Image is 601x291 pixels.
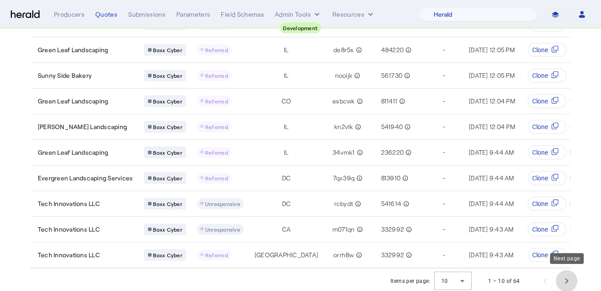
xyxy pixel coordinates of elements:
[532,225,548,234] span: Clone
[404,45,412,54] mat-icon: info_outline
[205,98,228,104] span: Referred
[404,225,412,234] mat-icon: info_outline
[404,148,412,157] mat-icon: info_outline
[334,122,353,131] span: kn2vlk
[443,71,446,80] span: -
[332,97,355,106] span: esbcwk
[381,122,403,131] span: 541940
[355,97,363,106] mat-icon: info_outline
[38,251,100,260] span: Tech Innovations LLC
[153,72,183,79] span: Boxx Cyber
[221,10,265,19] div: Field Schemas
[38,97,108,106] span: Green Leaf Landscaping
[532,148,548,157] span: Clone
[443,45,446,54] span: -
[469,251,514,259] span: [DATE] 9:43 AM
[469,225,514,233] span: [DATE] 9:43 AM
[532,45,548,54] span: Clone
[38,45,108,54] span: Green Leaf Landscaping
[488,277,520,286] div: 1 – 10 of 64
[397,97,405,106] mat-icon: info_outline
[153,123,183,130] span: Boxx Cyber
[282,97,292,106] span: CO
[532,251,548,260] span: Clone
[443,225,446,234] span: -
[469,174,514,182] span: [DATE] 9:44 AM
[153,149,183,156] span: Boxx Cyber
[11,10,40,19] img: Herald Logo
[334,199,354,208] span: rcbydt
[400,174,408,183] mat-icon: info_outline
[469,123,515,130] span: [DATE] 12:04 PM
[153,251,183,259] span: Boxx Cyber
[381,199,402,208] span: 541614
[528,68,567,83] button: Clone
[284,45,289,54] span: IL
[469,148,514,156] span: [DATE] 9:44 AM
[403,122,411,131] mat-icon: info_outline
[532,71,548,80] span: Clone
[550,253,584,264] div: Next page
[532,122,548,131] span: Clone
[381,174,401,183] span: 813910
[38,122,127,131] span: [PERSON_NAME] Landscaping
[390,277,431,286] div: Items per page:
[443,97,446,106] span: -
[355,148,363,157] mat-icon: info_outline
[205,124,228,130] span: Referred
[404,251,412,260] mat-icon: info_outline
[443,122,446,131] span: -
[381,148,404,157] span: 236220
[469,72,515,79] span: [DATE] 12:05 PM
[205,47,228,53] span: Referred
[353,122,361,131] mat-icon: info_outline
[205,226,240,233] span: Unresponsive
[335,71,353,80] span: nooijk
[381,251,404,260] span: 332992
[38,174,133,183] span: Evergreen Landscaping Services
[128,10,166,19] div: Submissions
[381,225,404,234] span: 332992
[153,46,183,54] span: Boxx Cyber
[443,174,446,183] span: -
[354,251,362,260] mat-icon: info_outline
[255,251,318,260] span: [GEOGRAPHIC_DATA]
[333,45,354,54] span: de8r5s
[205,252,228,258] span: Referred
[469,46,515,54] span: [DATE] 12:05 PM
[205,149,228,156] span: Referred
[443,199,446,208] span: -
[381,97,398,106] span: 811411
[528,94,567,108] button: Clone
[153,175,183,182] span: Boxx Cyber
[282,199,291,208] span: DC
[38,148,108,157] span: Green Leaf Landscaping
[280,22,322,33] div: Development
[354,174,363,183] mat-icon: info_outline
[38,71,92,80] span: Sunny Side Bakery
[353,199,361,208] mat-icon: info_outline
[528,171,567,185] button: Clone
[153,226,183,233] span: Boxx Cyber
[282,174,291,183] span: DC
[528,120,567,134] button: Clone
[284,71,289,80] span: IL
[284,122,289,131] span: IL
[332,148,355,157] span: 34vmk1
[205,72,228,79] span: Referred
[381,71,403,80] span: 561730
[95,10,117,19] div: Quotes
[352,71,360,80] mat-icon: info_outline
[332,10,375,19] button: Resources dropdown menu
[402,71,410,80] mat-icon: info_outline
[284,148,289,157] span: IL
[176,10,211,19] div: Parameters
[532,97,548,106] span: Clone
[205,201,240,207] span: Unresponsive
[443,148,446,157] span: -
[528,43,567,57] button: Clone
[401,199,409,208] mat-icon: info_outline
[275,10,322,19] button: internal dropdown menu
[532,174,548,183] span: Clone
[205,175,228,181] span: Referred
